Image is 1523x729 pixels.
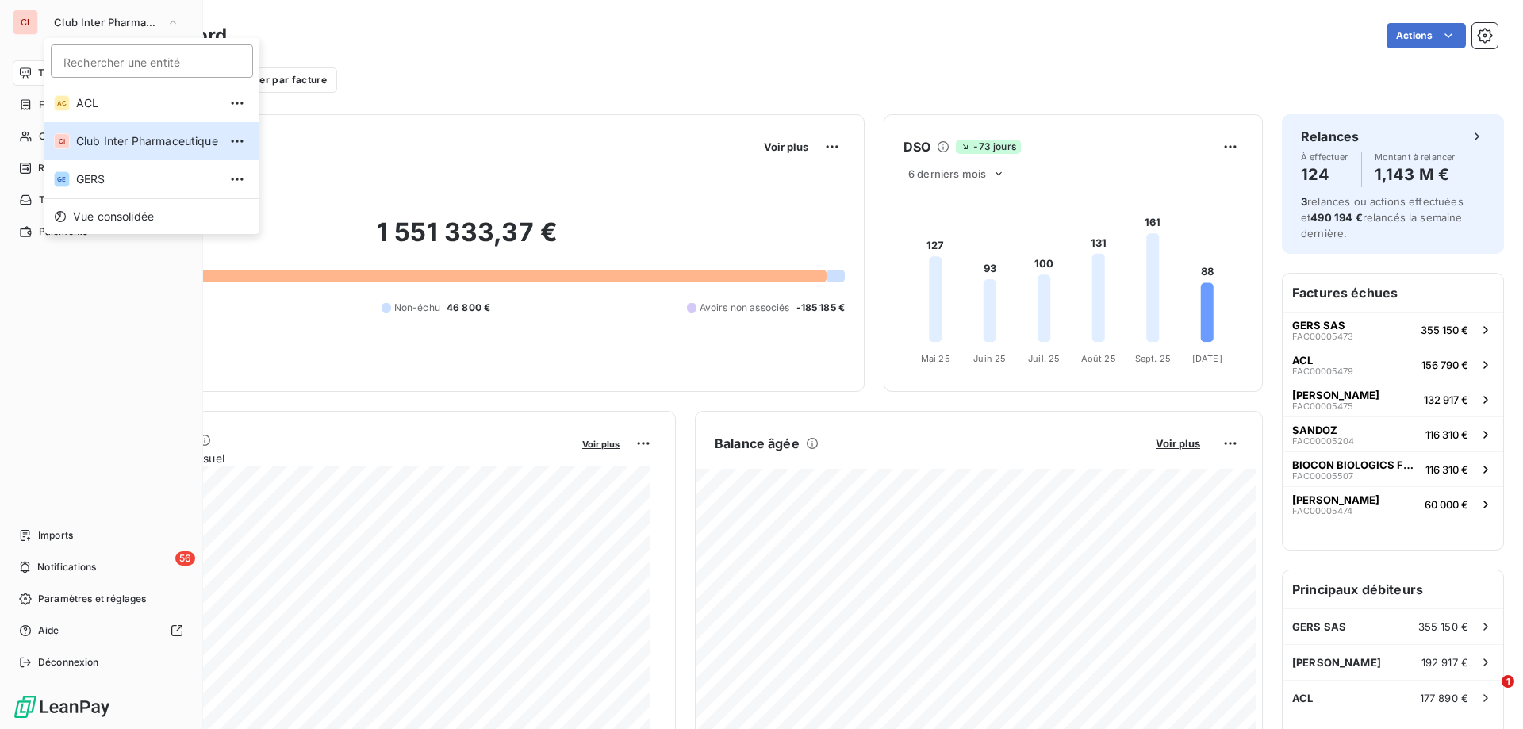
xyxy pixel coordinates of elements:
[1425,463,1468,476] span: 116 310 €
[54,171,70,187] div: GE
[1283,486,1503,521] button: [PERSON_NAME]FAC0000547460 000 €
[1192,353,1222,364] tspan: [DATE]
[39,193,72,207] span: Tâches
[1292,319,1345,332] span: GERS SAS
[796,301,846,315] span: -185 185 €
[1283,312,1503,347] button: GERS SASFAC00005473355 150 €
[1421,359,1468,371] span: 156 790 €
[39,224,87,239] span: Paiements
[1292,620,1346,633] span: GERS SAS
[38,592,146,606] span: Paramètres et réglages
[1502,675,1514,688] span: 1
[54,95,70,111] div: AC
[1424,393,1468,406] span: 132 917 €
[38,161,80,175] span: Relances
[1283,382,1503,416] button: [PERSON_NAME]FAC00005475132 917 €
[1420,692,1468,704] span: 177 890 €
[73,209,154,224] span: Vue consolidée
[1292,401,1353,411] span: FAC00005475
[1375,162,1456,187] h4: 1,143 M €
[1292,389,1379,401] span: [PERSON_NAME]
[38,528,73,543] span: Imports
[13,618,190,643] a: Aide
[175,551,195,566] span: 56
[1292,436,1354,446] span: FAC00005204
[1292,493,1379,506] span: [PERSON_NAME]
[76,171,218,187] span: GERS
[1283,416,1503,451] button: SANDOZFAC00005204116 310 €
[1283,451,1503,486] button: BIOCON BIOLOGICS FRANCE S.A.SFAC00005507116 310 €
[1292,424,1337,436] span: SANDOZ
[38,66,112,80] span: Tableau de bord
[582,439,620,450] span: Voir plus
[13,694,111,719] img: Logo LeanPay
[1028,353,1060,364] tspan: Juil. 25
[54,16,160,29] span: Club Inter Pharmaceutique
[577,436,624,451] button: Voir plus
[90,217,845,264] h2: 1 551 333,37 €
[13,10,38,35] div: CI
[1292,459,1419,471] span: BIOCON BIOLOGICS FRANCE S.A.S
[1156,437,1200,450] span: Voir plus
[1469,675,1507,713] iframe: Intercom live chat
[51,44,253,78] input: placeholder
[39,98,79,112] span: Factures
[39,129,71,144] span: Clients
[908,167,986,180] span: 6 derniers mois
[1081,353,1116,364] tspan: Août 25
[1292,471,1353,481] span: FAC00005507
[903,137,930,156] h6: DSO
[1310,211,1362,224] span: 490 194 €
[1292,692,1313,704] span: ACL
[1292,366,1353,376] span: FAC00005479
[1283,274,1503,312] h6: Factures échues
[76,95,218,111] span: ACL
[1283,347,1503,382] button: ACLFAC00005479156 790 €
[1292,354,1313,366] span: ACL
[1283,570,1503,608] h6: Principaux débiteurs
[38,655,99,670] span: Déconnexion
[956,140,1020,154] span: -73 jours
[1301,195,1307,208] span: 3
[921,353,950,364] tspan: Mai 25
[764,140,808,153] span: Voir plus
[76,133,218,149] span: Club Inter Pharmaceutique
[973,353,1006,364] tspan: Juin 25
[759,140,813,154] button: Voir plus
[38,623,59,638] span: Aide
[1301,152,1348,162] span: À effectuer
[1301,162,1348,187] h4: 124
[1375,152,1456,162] span: Montant à relancer
[1387,23,1466,48] button: Actions
[394,301,440,315] span: Non-échu
[90,450,571,466] span: Chiffre d'affaires mensuel
[1301,127,1359,146] h6: Relances
[1292,506,1352,516] span: FAC00005474
[37,560,96,574] span: Notifications
[715,434,800,453] h6: Balance âgée
[54,133,70,149] div: CI
[1421,324,1468,336] span: 355 150 €
[1292,656,1381,669] span: [PERSON_NAME]
[1421,656,1468,669] span: 192 917 €
[1425,428,1468,441] span: 116 310 €
[1301,195,1464,240] span: relances ou actions effectuées et relancés la semaine dernière.
[700,301,790,315] span: Avoirs non associés
[1292,332,1353,341] span: FAC00005473
[1135,353,1171,364] tspan: Sept. 25
[1151,436,1205,451] button: Voir plus
[447,301,490,315] span: 46 800 €
[1425,498,1468,511] span: 60 000 €
[207,67,337,93] button: Filtrer par facture
[1418,620,1468,633] span: 355 150 €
